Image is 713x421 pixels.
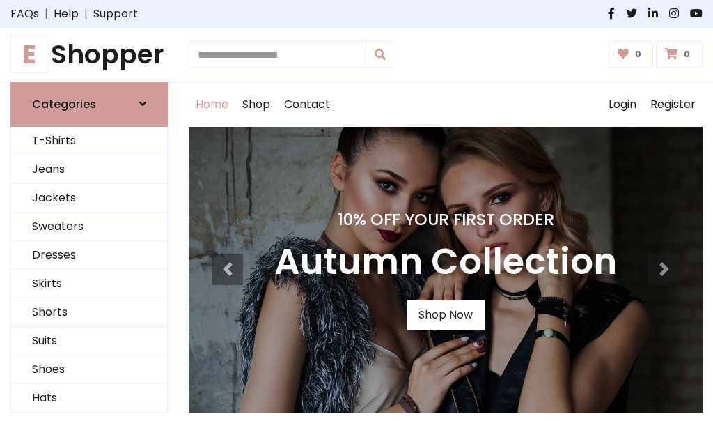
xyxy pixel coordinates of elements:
[680,48,694,61] span: 0
[274,210,617,229] h4: 10% Off Your First Order
[632,48,645,61] span: 0
[11,384,167,413] a: Hats
[609,41,654,68] a: 0
[10,6,39,22] a: FAQs
[11,184,167,213] a: Jackets
[93,6,138,22] a: Support
[656,41,703,68] a: 0
[602,82,643,127] a: Login
[11,298,167,327] a: Shorts
[235,82,277,127] a: Shop
[274,240,617,284] h3: Autumn Collection
[11,241,167,270] a: Dresses
[79,6,93,22] span: |
[11,127,167,155] a: T-Shirts
[54,6,79,22] a: Help
[643,82,703,127] a: Register
[10,82,168,127] a: Categories
[11,327,167,355] a: Suits
[407,300,485,330] a: Shop Now
[277,82,337,127] a: Contact
[11,355,167,384] a: Shoes
[10,39,168,70] h1: Shopper
[11,213,167,241] a: Sweaters
[32,98,96,111] h6: Categories
[11,270,167,298] a: Skirts
[10,36,48,73] span: E
[11,155,167,184] a: Jeans
[189,82,235,127] a: Home
[10,39,168,70] a: EShopper
[39,6,54,22] span: |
